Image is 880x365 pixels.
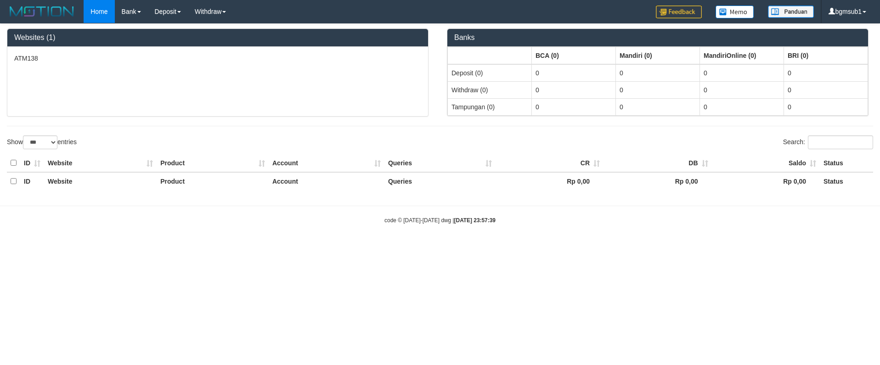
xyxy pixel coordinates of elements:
[700,81,784,98] td: 0
[820,172,873,190] th: Status
[448,98,532,115] td: Tampungan (0)
[14,54,421,63] p: ATM138
[384,217,496,224] small: code © [DATE]-[DATE] dwg |
[604,172,711,190] th: Rp 0,00
[454,217,496,224] strong: [DATE] 23:57:39
[712,154,820,172] th: Saldo
[700,98,784,115] td: 0
[157,154,269,172] th: Product
[783,135,873,149] label: Search:
[44,154,157,172] th: Website
[23,135,57,149] select: Showentries
[784,81,868,98] td: 0
[7,5,77,18] img: MOTION_logo.png
[269,172,384,190] th: Account
[532,47,616,64] th: Group: activate to sort column ascending
[454,34,861,42] h3: Banks
[532,64,616,82] td: 0
[14,34,421,42] h3: Websites (1)
[448,81,532,98] td: Withdraw (0)
[656,6,702,18] img: Feedback.jpg
[784,98,868,115] td: 0
[448,64,532,82] td: Deposit (0)
[532,81,616,98] td: 0
[496,154,604,172] th: CR
[616,98,700,115] td: 0
[784,64,868,82] td: 0
[44,172,157,190] th: Website
[384,154,496,172] th: Queries
[768,6,814,18] img: panduan.png
[448,47,532,64] th: Group: activate to sort column ascending
[700,47,784,64] th: Group: activate to sort column ascending
[616,64,700,82] td: 0
[808,135,873,149] input: Search:
[157,172,269,190] th: Product
[712,172,820,190] th: Rp 0,00
[616,81,700,98] td: 0
[784,47,868,64] th: Group: activate to sort column ascending
[384,172,496,190] th: Queries
[700,64,784,82] td: 0
[496,172,604,190] th: Rp 0,00
[532,98,616,115] td: 0
[616,47,700,64] th: Group: activate to sort column ascending
[7,135,77,149] label: Show entries
[20,154,44,172] th: ID
[20,172,44,190] th: ID
[269,154,384,172] th: Account
[716,6,754,18] img: Button%20Memo.svg
[820,154,873,172] th: Status
[604,154,711,172] th: DB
